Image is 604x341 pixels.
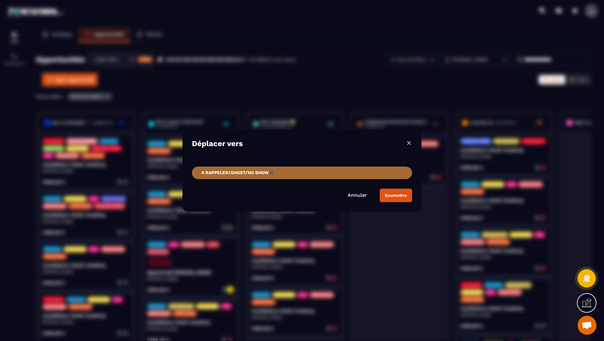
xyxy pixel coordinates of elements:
h4: Déplacer vers [192,139,243,148]
button: Soumettre [380,189,412,202]
div: Soumettre [385,193,407,198]
a: Annuler [348,192,367,198]
div: Ouvrir le chat [578,316,596,335]
img: close [406,140,412,146]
